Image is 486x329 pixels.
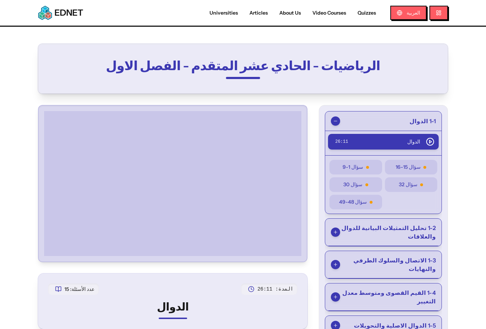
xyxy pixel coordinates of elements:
a: Quizzes [352,9,382,17]
span: عدد الأسئلة: 15 [64,286,95,293]
button: سؤال 1-9 [329,160,382,174]
span: EDNET [54,7,83,19]
button: سؤال 15-16 [385,160,437,174]
a: Universities [204,9,244,17]
a: Video Courses [307,9,352,17]
button: سؤال 30 [329,177,382,192]
span: سؤال 32 [399,181,417,188]
button: سؤال 32 [385,177,437,192]
span: 1-3 الاتصال والسلوك الطرفي والنهايات [340,256,436,273]
span: 26 : 11 [332,137,351,146]
span: سؤال 1-9 [343,163,363,171]
button: 1-2 تحليل التمثيلات البيانية للدوال والعلاقات [325,219,442,246]
button: سؤال 48-49 [329,195,382,209]
span: المدة: 26:11 [257,286,293,293]
span: سؤال 15-16 [396,163,421,171]
a: About Us [274,9,307,17]
a: Articles [244,9,274,17]
span: الدوال [407,138,420,145]
button: 1-4 القيم القصوى ومتوسط معدل التغيير [325,283,442,311]
span: سؤال 30 [343,181,362,188]
button: 1-1 الدوال [325,111,442,131]
span: 1-1 الدوال [410,117,436,125]
span: 1-2 تحليل التمثيلات البيانية للدوال والعلاقات [340,224,436,241]
button: الدوال26:11 [328,134,439,150]
span: سؤال 48-49 [339,198,367,206]
span: 1-4 القيم القصوى ومتوسط معدل التغيير [340,288,436,305]
h2: الدوال [48,301,297,313]
button: 1-3 الاتصال والسلوك الطرفي والنهايات [325,251,442,278]
a: EDNETEDNET [38,6,83,20]
img: EDNET [38,6,52,20]
button: العربية [390,6,427,20]
h2: الرياضيات - الحادي عشر المتقدم - الفصل الاول [73,58,413,73]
